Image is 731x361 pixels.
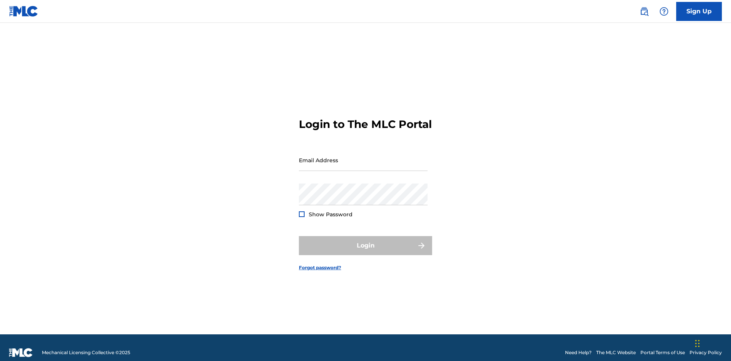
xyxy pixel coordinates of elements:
[565,349,592,356] a: Need Help?
[659,7,669,16] img: help
[299,118,432,131] h3: Login to The MLC Portal
[596,349,636,356] a: The MLC Website
[640,7,649,16] img: search
[640,349,685,356] a: Portal Terms of Use
[656,4,672,19] div: Help
[676,2,722,21] a: Sign Up
[309,211,353,218] span: Show Password
[637,4,652,19] a: Public Search
[690,349,722,356] a: Privacy Policy
[299,264,341,271] a: Forgot password?
[695,332,700,355] div: Drag
[693,324,731,361] iframe: Chat Widget
[9,348,33,357] img: logo
[9,6,38,17] img: MLC Logo
[42,349,130,356] span: Mechanical Licensing Collective © 2025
